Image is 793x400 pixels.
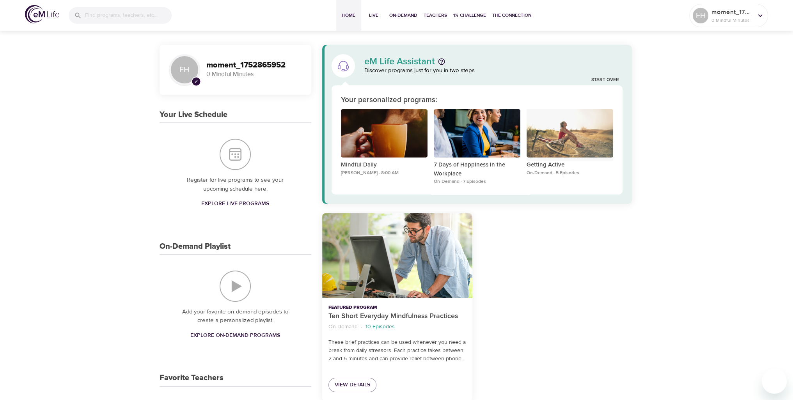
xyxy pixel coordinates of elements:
p: 10 Episodes [365,323,395,331]
p: On-Demand [328,323,358,331]
h3: moment_1752865952 [206,61,302,70]
span: 1% Challenge [453,11,486,19]
p: moment_1752865952 [711,7,753,17]
div: FH [693,8,708,23]
input: Find programs, teachers, etc... [85,7,172,24]
button: Getting Active [527,109,613,161]
button: Ten Short Everyday Mindfulness Practices [322,213,472,298]
button: 7 Days of Happiness in the Workplace [434,109,520,161]
img: eM Life Assistant [337,60,349,72]
span: Explore On-Demand Programs [190,331,280,340]
p: Mindful Daily [341,161,428,170]
p: Your personalized programs: [341,95,437,106]
p: These brief practices can be used whenever you need a break from daily stressors. Each practice t... [328,338,466,363]
span: On-Demand [389,11,417,19]
p: Getting Active [527,161,613,170]
span: The Connection [492,11,531,19]
a: Start Over [591,77,619,83]
li: · [361,322,362,332]
p: On-Demand · 5 Episodes [527,170,613,177]
img: On-Demand Playlist [220,271,251,302]
p: [PERSON_NAME] · 8:00 AM [341,170,428,177]
h3: On-Demand Playlist [160,242,231,251]
span: Home [339,11,358,19]
span: Live [364,11,383,19]
iframe: Button to launch messaging window [762,369,787,394]
img: logo [25,5,59,23]
h3: Your Live Schedule [160,110,227,119]
span: Teachers [424,11,447,19]
p: 0 Mindful Minutes [206,70,302,79]
h3: Favorite Teachers [160,373,224,382]
span: View Details [335,380,370,390]
p: 7 Days of Happiness in the Workplace [434,161,520,178]
button: Mindful Daily [341,109,428,161]
nav: breadcrumb [328,322,466,332]
a: Explore Live Programs [198,196,272,211]
p: eM Life Assistant [364,57,435,66]
p: Register for live programs to see your upcoming schedule here. [175,176,296,193]
p: On-Demand · 7 Episodes [434,178,520,185]
span: Explore Live Programs [201,199,269,209]
div: FH [169,54,200,85]
a: View Details [328,378,376,392]
a: Explore On-Demand Programs [187,328,283,343]
p: Ten Short Everyday Mindfulness Practices [328,311,466,322]
img: Your Live Schedule [220,139,251,170]
p: Featured Program [328,304,466,311]
p: 0 Mindful Minutes [711,17,753,24]
p: Add your favorite on-demand episodes to create a personalized playlist. [175,308,296,325]
p: Discover programs just for you in two steps [364,66,623,75]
